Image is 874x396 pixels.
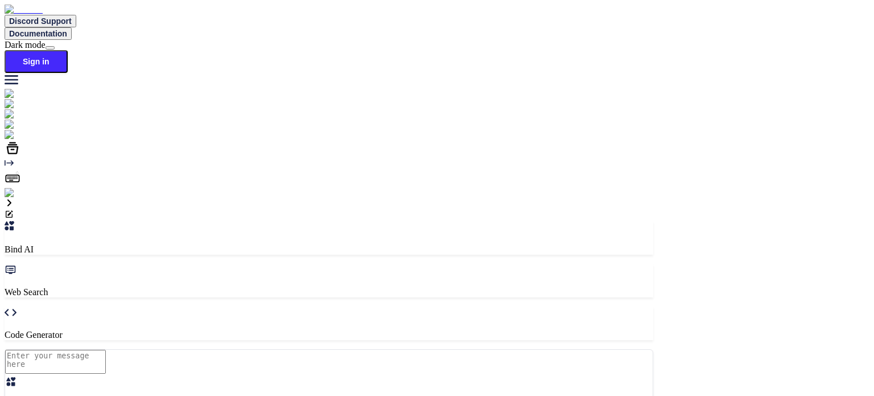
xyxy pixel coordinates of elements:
span: Documentation [9,29,67,38]
span: Dark mode [5,40,46,50]
img: Bind AI [5,5,43,15]
button: Discord Support [5,15,76,27]
button: Documentation [5,27,72,40]
img: ai-studio [5,99,46,109]
button: Sign in [5,50,68,73]
img: chat [5,109,29,120]
img: darkCloudIdeIcon [5,130,80,140]
img: signin [5,188,36,198]
img: githubLight [5,120,57,130]
p: Web Search [5,287,653,297]
p: Bind AI [5,244,653,255]
img: chat [5,89,29,99]
p: Code Generator [5,330,653,340]
span: Discord Support [9,17,72,26]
